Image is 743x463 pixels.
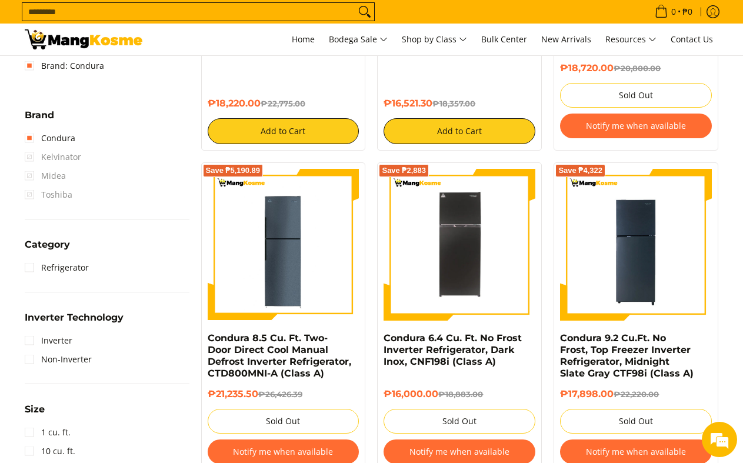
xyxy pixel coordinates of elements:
[384,98,535,109] h6: ₱16,521.30
[432,99,475,108] del: ₱18,357.00
[25,331,72,350] a: Inverter
[25,442,75,461] a: 10 cu. ft.
[396,24,473,55] a: Shop by Class
[558,167,602,174] span: Save ₱4,322
[384,118,535,144] button: Add to Cart
[25,166,66,185] span: Midea
[208,388,359,400] h6: ₱21,235.50
[208,169,359,321] img: Condura 8.5 Cu. Ft. Two-Door Direct Cool Manual Defrost Inverter Refrigerator, CTD800MNI-A (Class A)
[25,240,70,258] summary: Open
[329,32,388,47] span: Bodega Sale
[25,313,124,331] summary: Open
[25,313,124,322] span: Inverter Technology
[355,3,374,21] button: Search
[25,129,75,148] a: Condura
[669,8,678,16] span: 0
[25,405,45,414] span: Size
[665,24,719,55] a: Contact Us
[25,405,45,423] summary: Open
[560,169,712,321] img: Condura 9.2 Cu.Ft. No Frost, Top Freezer Inverter Refrigerator, Midnight Slate Gray CTF98i (Class A)
[206,167,261,174] span: Save ₱5,190.89
[481,34,527,45] span: Bulk Center
[382,167,426,174] span: Save ₱2,883
[193,6,221,34] div: Minimize live chat window
[25,111,54,129] summary: Open
[681,8,694,16] span: ₱0
[25,240,70,249] span: Category
[475,24,533,55] a: Bulk Center
[402,32,467,47] span: Shop by Class
[208,409,359,434] button: Sold Out
[25,148,81,166] span: Kelvinator
[599,24,662,55] a: Resources
[384,332,522,367] a: Condura 6.4 Cu. Ft. No Frost Inverter Refrigerator, Dark Inox, CNF198i (Class A)
[172,362,214,378] em: Submit
[208,118,359,144] button: Add to Cart
[651,5,696,18] span: •
[25,423,71,442] a: 1 cu. ft.
[560,62,712,74] h6: ₱18,720.00
[560,114,712,138] button: Notify me when available
[560,409,712,434] button: Sold Out
[258,389,302,399] del: ₱26,426.39
[671,34,713,45] span: Contact Us
[292,34,315,45] span: Home
[154,24,719,55] nav: Main Menu
[25,258,89,277] a: Refrigerator
[208,332,351,379] a: Condura 8.5 Cu. Ft. Two-Door Direct Cool Manual Defrost Inverter Refrigerator, CTD800MNI-A (Class A)
[384,409,535,434] button: Sold Out
[6,321,224,362] textarea: Type your message and click 'Submit'
[25,56,104,75] a: Brand: Condura
[323,24,394,55] a: Bodega Sale
[208,98,359,109] h6: ₱18,220.00
[261,99,305,108] del: ₱22,775.00
[560,332,694,379] a: Condura 9.2 Cu.Ft. No Frost, Top Freezer Inverter Refrigerator, Midnight Slate Gray CTF98i (Class A)
[560,388,712,400] h6: ₱17,898.00
[614,389,659,399] del: ₱22,220.00
[25,29,142,49] img: Bodega Sale Refrigerator l Mang Kosme: Home Appliances Warehouse Sale
[535,24,597,55] a: New Arrivals
[438,389,483,399] del: ₱18,883.00
[614,64,661,73] del: ₱20,800.00
[286,24,321,55] a: Home
[25,111,54,120] span: Brand
[61,66,198,81] div: Leave a message
[541,34,591,45] span: New Arrivals
[384,388,535,400] h6: ₱16,000.00
[384,169,535,321] img: Condura 6.4 Cu. Ft. No Frost Inverter Refrigerator, Dark Inox, CNF198i (Class A)
[25,148,205,267] span: We are offline. Please leave us a message.
[560,83,712,108] button: Sold Out
[25,350,92,369] a: Non-Inverter
[605,32,657,47] span: Resources
[25,185,72,204] span: Toshiba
